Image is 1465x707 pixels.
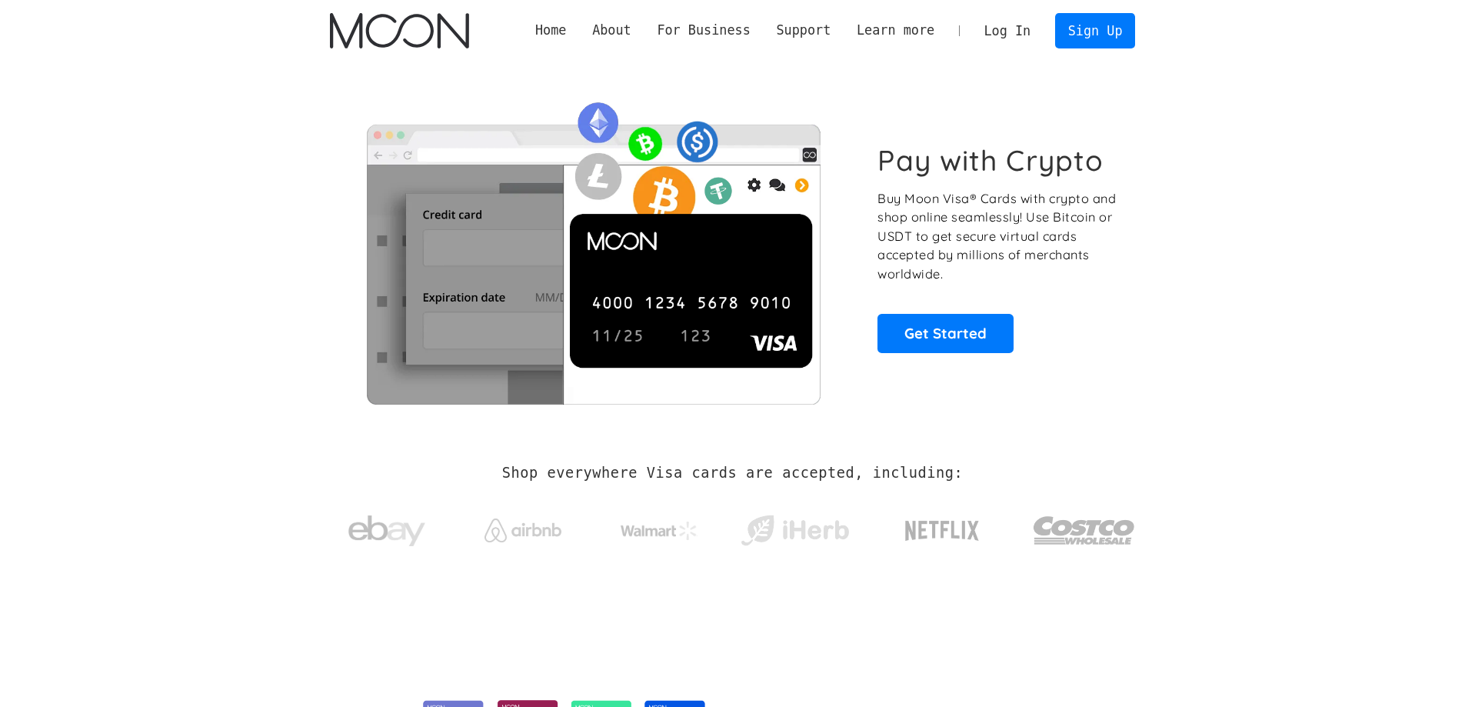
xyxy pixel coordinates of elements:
[877,189,1118,284] p: Buy Moon Visa® Cards with crypto and shop online seamlessly! Use Bitcoin or USDT to get secure vi...
[1033,502,1136,559] img: Costco
[971,14,1044,48] a: Log In
[330,92,857,404] img: Moon Cards let you spend your crypto anywhere Visa is accepted.
[776,21,831,40] div: Support
[330,13,469,48] a: home
[737,511,852,551] img: iHerb
[330,13,469,48] img: Moon Logo
[348,507,425,555] img: ebay
[737,495,852,559] a: iHerb
[579,21,644,40] div: About
[621,522,698,540] img: Walmart
[1055,13,1135,48] a: Sign Up
[502,465,963,482] h2: Shop everywhere Visa cards are accepted, including:
[484,519,561,542] img: Airbnb
[644,21,764,40] div: For Business
[601,506,716,548] a: Walmart
[877,314,1014,352] a: Get Started
[857,21,934,40] div: Learn more
[1033,486,1136,567] a: Costco
[465,503,580,550] a: Airbnb
[904,512,981,550] img: Netflix
[874,496,1011,558] a: Netflix
[844,21,947,40] div: Learn more
[657,21,750,40] div: For Business
[330,492,444,563] a: ebay
[592,21,631,40] div: About
[764,21,844,40] div: Support
[877,143,1104,178] h1: Pay with Crypto
[522,21,579,40] a: Home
